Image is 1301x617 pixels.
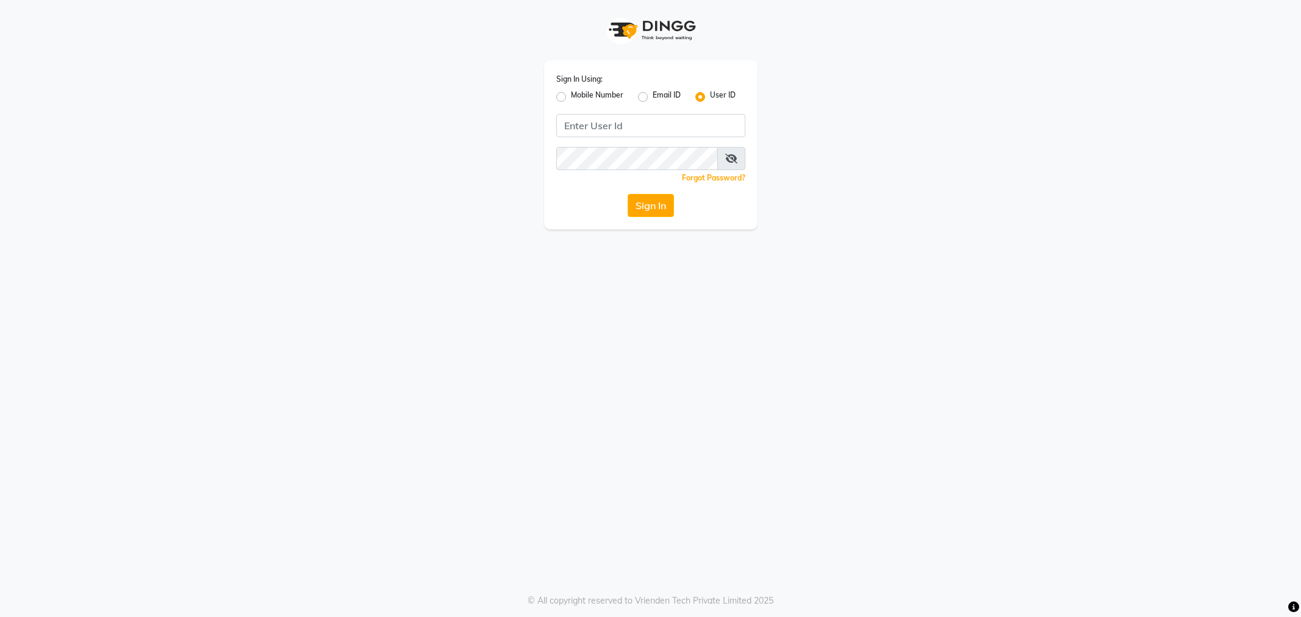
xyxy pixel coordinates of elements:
[556,147,718,170] input: Username
[653,90,681,104] label: Email ID
[602,12,700,48] img: logo1.svg
[571,90,623,104] label: Mobile Number
[628,194,674,217] button: Sign In
[556,114,745,137] input: Username
[710,90,736,104] label: User ID
[556,74,603,85] label: Sign In Using:
[682,173,745,182] a: Forgot Password?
